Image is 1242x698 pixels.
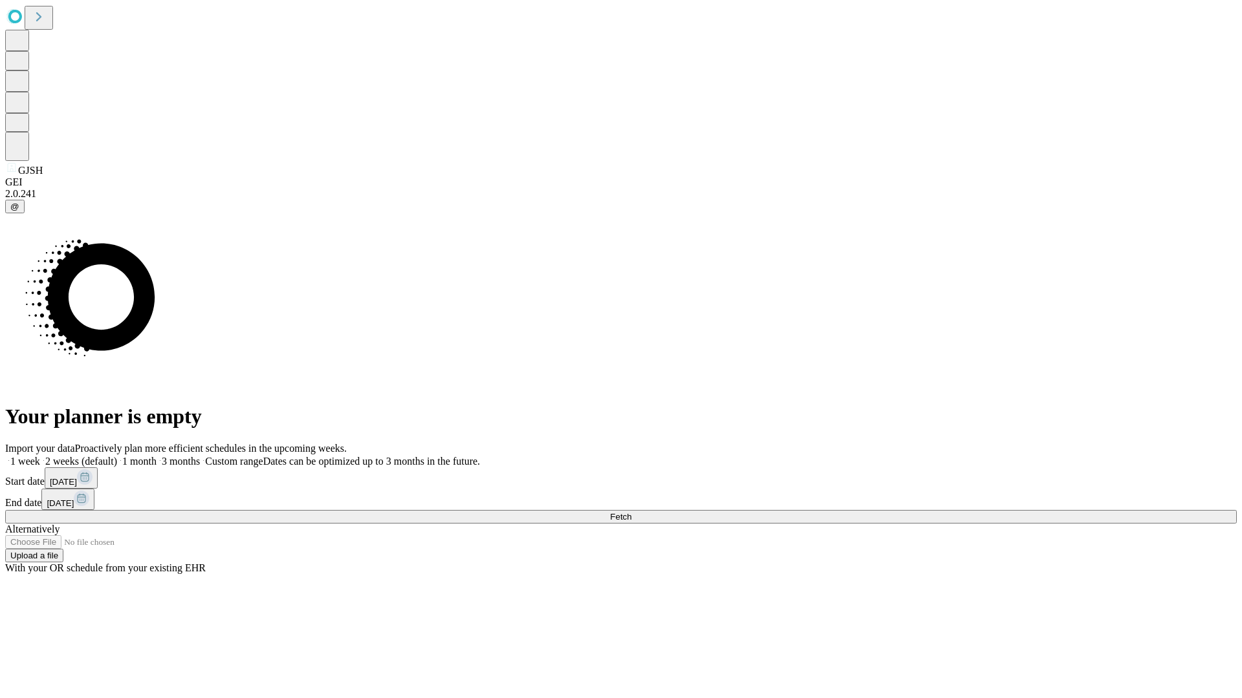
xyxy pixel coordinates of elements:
div: Start date [5,467,1237,489]
span: [DATE] [47,498,74,508]
button: Fetch [5,510,1237,523]
div: End date [5,489,1237,510]
span: Alternatively [5,523,60,534]
h1: Your planner is empty [5,405,1237,428]
span: GJSH [18,165,43,176]
span: Proactively plan more efficient schedules in the upcoming weeks. [75,443,347,454]
span: 1 month [122,456,157,467]
span: 1 week [10,456,40,467]
span: With your OR schedule from your existing EHR [5,562,206,573]
button: Upload a file [5,549,63,562]
button: [DATE] [45,467,98,489]
span: Import your data [5,443,75,454]
button: [DATE] [41,489,94,510]
span: Fetch [610,512,631,522]
span: 3 months [162,456,200,467]
span: 2 weeks (default) [45,456,117,467]
span: [DATE] [50,477,77,487]
span: Custom range [205,456,263,467]
span: @ [10,202,19,211]
div: 2.0.241 [5,188,1237,200]
button: @ [5,200,25,213]
span: Dates can be optimized up to 3 months in the future. [263,456,480,467]
div: GEI [5,176,1237,188]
